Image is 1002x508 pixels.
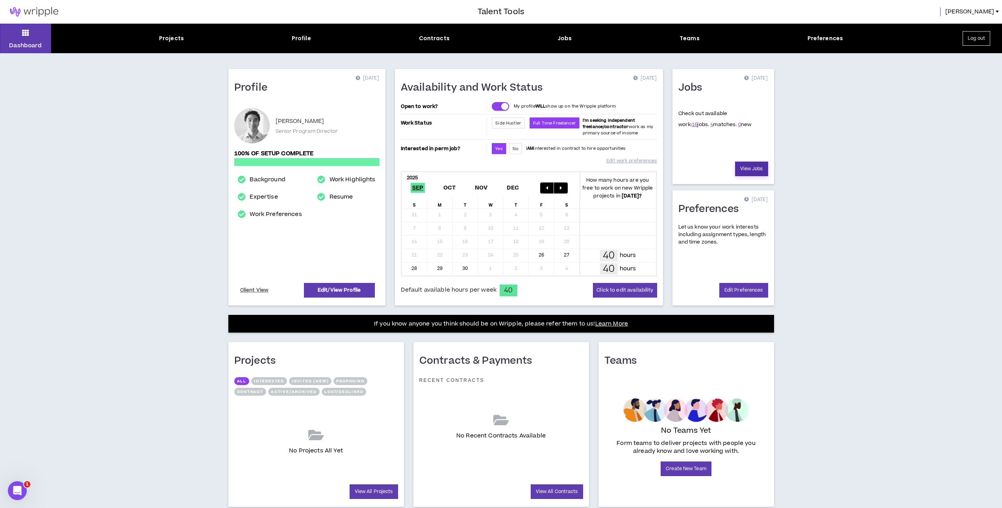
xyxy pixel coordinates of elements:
[661,425,711,436] p: No Teams Yet
[356,74,379,82] p: [DATE]
[692,121,709,128] span: jobs.
[292,34,311,43] div: Profile
[495,120,521,126] span: Side Hustler
[234,355,282,367] h1: Projects
[289,377,332,385] button: Invited (new)
[234,388,266,396] button: Contract
[583,117,653,136] span: work as my primary source of income
[268,388,320,396] button: Active/Archived
[234,108,270,143] div: Eric Y.
[407,174,418,181] b: 2025
[678,82,708,94] h1: Jobs
[738,121,752,128] span: new
[692,121,697,128] a: 16
[24,481,30,488] span: 1
[719,283,768,298] a: Edit Preferences
[710,121,737,128] span: matches.
[250,192,278,202] a: Expertise
[456,432,546,440] p: No Recent Contracts Available
[735,162,768,176] a: View Jobs
[276,117,324,126] p: [PERSON_NAME]
[478,197,504,208] div: W
[304,283,375,298] a: Edit/View Profile
[234,82,274,94] h1: Profile
[620,264,636,273] p: hours
[402,197,428,208] div: S
[453,197,478,208] div: T
[808,34,843,43] div: Preferences
[710,121,713,128] a: 4
[401,103,485,110] p: Open to work?
[633,74,657,82] p: [DATE]
[350,484,398,499] a: View All Projects
[963,31,990,46] button: Log out
[529,197,554,208] div: F
[744,74,768,82] p: [DATE]
[513,146,519,152] span: No
[8,481,27,500] iframe: Intercom live chat
[680,34,700,43] div: Teams
[678,223,768,246] p: Let us know your work interests including assignment types, length and time zones.
[583,117,635,130] b: I'm seeking independent freelance/contractor
[234,149,380,158] p: 100% of setup complete
[495,146,502,152] span: Yes
[442,183,457,193] span: Oct
[330,175,376,184] a: Work Highlights
[557,34,572,43] div: Jobs
[607,439,765,455] p: Form teams to deliver projects with people you already know and love working with.
[250,210,302,219] a: Work Preferences
[401,286,496,294] span: Default available hours per week
[606,154,657,168] a: Edit work preferences
[580,176,656,200] p: How many hours are you free to work on new Wripple projects in
[251,377,287,385] button: Interested
[330,192,353,202] a: Resume
[419,377,485,383] p: Recent Contracts
[622,192,642,199] b: [DATE] ?
[419,34,450,43] div: Contracts
[554,197,580,208] div: S
[250,175,285,184] a: Background
[333,377,367,385] button: Proposing
[159,34,184,43] div: Projects
[427,197,453,208] div: M
[526,145,626,152] p: I interested in contract to hire opportunities
[322,388,366,396] button: Lost/Declined
[623,398,749,422] img: empty
[527,145,533,151] strong: AM
[620,251,636,260] p: hours
[473,183,489,193] span: Nov
[401,143,485,154] p: Interested in perm job?
[239,283,270,297] a: Client View
[411,183,425,193] span: Sep
[289,447,343,455] p: No Projects All Yet
[401,117,485,128] p: Work Status
[234,377,249,385] button: All
[738,121,741,128] a: 0
[504,197,529,208] div: T
[744,196,768,204] p: [DATE]
[535,103,546,109] strong: WILL
[945,7,994,16] span: [PERSON_NAME]
[374,319,628,329] p: If you know anyone you think should be on Wripple, please refer them to us!
[531,484,583,499] a: View All Contracts
[419,355,538,367] h1: Contracts & Payments
[593,283,657,298] button: Click to edit availability
[514,103,616,110] p: My profile show up on the Wripple platform
[595,320,628,328] a: Learn More
[9,41,42,50] p: Dashboard
[505,183,521,193] span: Dec
[478,6,524,18] h3: Talent Tools
[661,461,711,476] a: Create New Team
[276,128,338,135] p: Senior Program Director
[401,82,549,94] h1: Availability and Work Status
[678,110,752,128] p: Check out available work:
[604,355,643,367] h1: Teams
[678,203,745,216] h1: Preferences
